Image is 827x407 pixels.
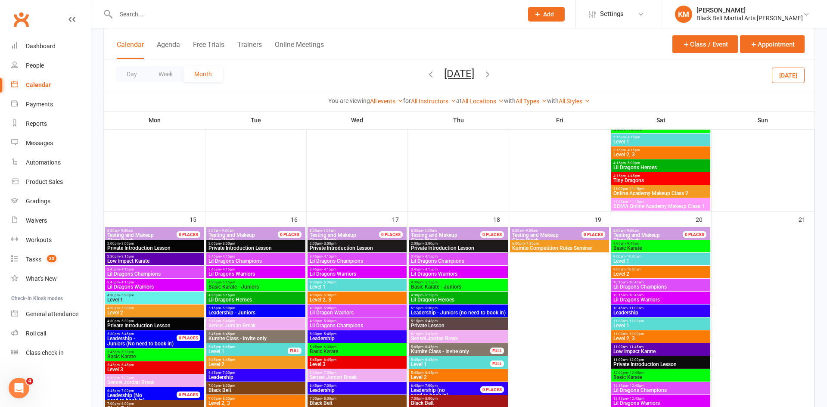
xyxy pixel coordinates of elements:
span: - 3:00pm [120,242,134,245]
span: Class Week [410,233,491,243]
th: Fri [509,111,610,129]
span: 5:15pm [410,306,506,310]
span: Sensei Jordan Break [208,323,304,328]
span: Class Week [309,233,389,243]
span: 5:45pm [410,345,491,349]
span: 3:45pm [410,267,506,271]
span: - 7:30pm [525,242,539,245]
strong: You are viewing [328,97,370,104]
span: 3:15pm [613,148,709,152]
span: 10:45am [613,306,709,310]
button: [DATE] [444,68,474,80]
span: - 5:45pm [322,332,336,336]
span: Level 3 [107,367,202,372]
div: [PERSON_NAME] [696,6,803,14]
span: 9:00am [613,267,709,271]
a: All events [370,98,403,105]
div: 0 PLACES [278,231,302,238]
div: People [26,62,44,69]
span: Leadership - Juniors (no need to book in) [410,310,506,315]
span: 8:00am [309,229,389,233]
span: - 5:30pm [120,306,134,310]
span: 6:45pm [208,371,304,375]
span: BBMA Online Academy Makeup Class 1 [613,204,709,209]
div: Waivers [26,217,47,224]
span: - 11:15pm [628,187,644,191]
div: 0 PLACES [177,335,200,341]
span: Basic Karate [309,349,405,354]
span: 5:45pm [208,332,304,336]
span: Lil Dragon Warriors [309,310,405,315]
span: 5:30pm [309,332,405,336]
span: - 5:15pm [221,280,235,284]
span: Lil Dragons Warriors [309,271,405,277]
span: Kumite Class - Invite only [410,349,491,354]
span: 11:00pm [613,187,709,191]
strong: for [403,97,411,104]
span: 6:00pm [512,242,607,245]
span: Tiny Dragons [613,178,709,183]
a: Workouts [11,230,91,250]
span: - 9:45am [625,242,639,245]
span: Sensei Jordan Break [410,336,506,341]
span: Private Introduction Lesson [208,245,304,251]
span: Leadership - Juniors [208,310,304,315]
span: Testing and Makeup [310,232,356,238]
span: Lil Dragons Champions [309,323,405,328]
span: - 7:00pm [221,371,235,375]
a: Class kiosk mode [11,343,91,363]
span: - 7:00pm [120,376,134,380]
span: Level 1 [613,323,709,328]
div: Gradings [26,198,50,205]
span: 4:30pm [107,319,202,323]
span: - 5:15pm [221,293,235,297]
span: 33 [47,255,56,262]
span: - 5:45pm [221,319,235,323]
span: Level 1 [613,139,709,144]
span: - 5:45pm [120,332,134,336]
span: - 6:45pm [423,358,438,362]
span: 5:45pm [309,358,405,362]
span: 5:15pm [208,319,304,323]
span: 4:30pm [208,280,304,284]
a: What's New [11,269,91,289]
a: All Instructors [411,98,456,105]
button: Free Trials [193,40,224,59]
span: Private Introduction Lesson [613,362,709,367]
span: Online Academy Makeup Class 2 [613,191,709,196]
span: 5:45pm [208,345,288,349]
span: 4:30pm [410,293,506,297]
span: Level 2, 3 [309,297,405,302]
span: - 6:45pm [423,371,438,375]
span: Leadership [613,310,709,315]
div: 17 [392,212,407,226]
span: 9:00am [613,242,709,245]
span: Class Week [512,233,592,243]
span: 4:15pm [613,174,709,178]
span: - 3:15pm [120,255,134,258]
span: Testing and Makeup [107,232,154,238]
a: Clubworx [10,9,32,30]
a: Dashboard [11,37,91,56]
span: Basic Karate [107,354,202,359]
span: Juniors (No need to book in) [107,336,187,346]
div: 0 PLACES [581,231,605,238]
a: Waivers [11,211,91,230]
span: 5:45pm [107,350,202,354]
span: Kumite Competition Rules Seminar [512,245,607,251]
span: Lil Dragons Warriors [613,297,709,302]
strong: with [547,97,559,104]
span: - 3:00pm [221,242,235,245]
span: Sensei Jordan Break [107,380,202,385]
span: 11:05pm [613,200,709,204]
input: Search... [113,8,517,20]
span: Basic Karate - Juniors [208,284,304,289]
a: All Locations [462,98,504,105]
button: Day [116,66,148,82]
span: Level 1 [107,297,202,302]
span: - 10:45am [628,293,644,297]
span: - 10:00am [625,267,641,271]
span: Add [543,11,554,18]
th: Sat [610,111,712,129]
strong: with [504,97,516,104]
